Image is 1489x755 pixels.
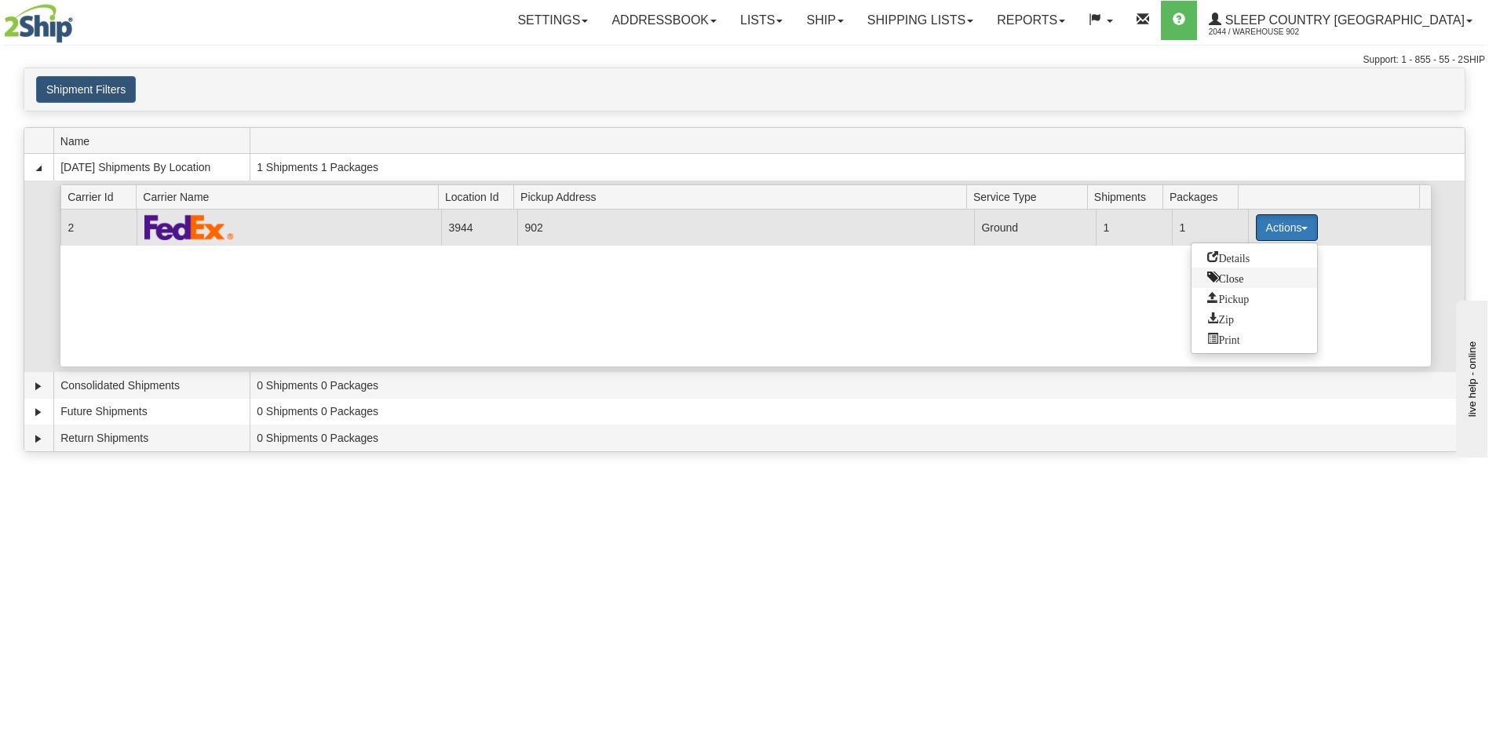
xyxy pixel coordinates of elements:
td: 1 [1096,210,1172,245]
a: Print or Download All Shipping Documents in one file [1192,329,1317,349]
span: Carrier Id [68,184,137,209]
button: Shipment Filters [36,76,136,103]
a: Shipping lists [856,1,985,40]
div: Support: 1 - 855 - 55 - 2SHIP [4,53,1485,67]
span: Zip [1207,312,1233,323]
a: Expand [31,431,46,447]
td: 0 Shipments 0 Packages [250,425,1465,451]
img: logo2044.jpg [4,4,73,43]
td: 1 Shipments 1 Packages [250,154,1465,181]
a: Lists [728,1,794,40]
span: Name [60,129,250,153]
span: Packages [1170,184,1239,209]
button: Actions [1256,214,1319,241]
span: 2044 / Warehouse 902 [1209,24,1327,40]
a: Addressbook [600,1,728,40]
span: Pickup [1207,292,1249,303]
td: Consolidated Shipments [53,372,250,399]
a: Request a carrier pickup [1192,288,1317,308]
td: 0 Shipments 0 Packages [250,372,1465,399]
a: Close this group [1192,268,1317,288]
td: 902 [517,210,974,245]
td: Future Shipments [53,399,250,425]
td: 3944 [441,210,517,245]
a: Ship [794,1,855,40]
a: Sleep Country [GEOGRAPHIC_DATA] 2044 / Warehouse 902 [1197,1,1484,40]
span: Sleep Country [GEOGRAPHIC_DATA] [1221,13,1465,27]
td: Return Shipments [53,425,250,451]
span: Carrier Name [143,184,438,209]
a: Expand [31,378,46,394]
a: Settings [505,1,600,40]
a: Go to Details view [1192,247,1317,268]
span: Service Type [973,184,1087,209]
td: [DATE] Shipments By Location [53,154,250,181]
td: Ground [974,210,1096,245]
span: Details [1207,251,1250,262]
td: 2 [60,210,137,245]
a: Zip and Download All Shipping Documents [1192,308,1317,329]
span: Pickup Address [520,184,966,209]
td: 1 [1172,210,1248,245]
iframe: chat widget [1453,297,1487,458]
img: FedEx Express® [144,214,235,240]
span: Shipments [1094,184,1163,209]
span: Print [1207,333,1239,344]
span: Close [1207,272,1243,283]
a: Collapse [31,160,46,176]
div: live help - online [12,13,145,25]
a: Reports [985,1,1077,40]
span: Location Id [445,184,514,209]
a: Expand [31,404,46,420]
td: 0 Shipments 0 Packages [250,399,1465,425]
